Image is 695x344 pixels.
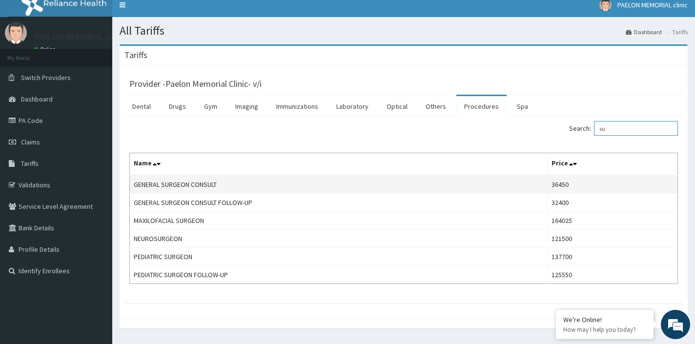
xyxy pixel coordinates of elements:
[548,153,678,176] th: Price
[34,46,58,53] a: Online
[21,159,39,168] span: Tariffs
[548,175,678,194] td: 36450
[418,96,454,117] a: Others
[130,153,548,176] th: Name
[129,80,262,88] h3: Provider - Paelon Memorial Clinic- v/i
[161,96,194,117] a: Drugs
[57,107,135,206] span: We're online!
[120,24,688,37] h1: All Tariffs
[268,96,326,117] a: Immunizations
[18,49,40,73] img: d_794563401_company_1708531726252_794563401
[5,22,27,44] img: User Image
[21,95,53,103] span: Dashboard
[196,96,225,117] a: Gym
[548,248,678,266] td: 137700
[34,32,126,41] p: PAELON MEMORIAL clinic
[548,266,678,284] td: 125550
[617,0,688,9] span: PAELON MEMORIAL clinic
[130,266,548,284] td: PEDIATRIC SURGEON FOLLOW-UP
[124,96,159,117] a: Dental
[21,73,71,82] span: Switch Providers
[548,212,678,230] td: 164025
[130,175,548,194] td: GENERAL SURGEON CONSULT
[563,325,646,334] p: How may I help you today?
[663,28,688,36] li: Tariffs
[124,51,147,60] h3: Tariffs
[160,5,184,28] div: Minimize live chat window
[563,315,646,324] div: We're Online!
[548,194,678,212] td: 32400
[5,235,186,269] textarea: Type your message and hit 'Enter'
[569,121,678,136] label: Search:
[548,230,678,248] td: 121500
[130,194,548,212] td: GENERAL SURGEON CONSULT FOLLOW-UP
[51,55,164,67] div: Chat with us now
[626,28,662,36] a: Dashboard
[21,138,40,146] span: Claims
[509,96,536,117] a: Spa
[379,96,415,117] a: Optical
[130,212,548,230] td: MAXILOFACIAL SURGEON
[130,248,548,266] td: PEDIATRIC SURGEON
[594,121,678,136] input: Search:
[130,230,548,248] td: NEUROSURGEON
[328,96,376,117] a: Laboratory
[456,96,507,117] a: Procedures
[227,96,266,117] a: Imaging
